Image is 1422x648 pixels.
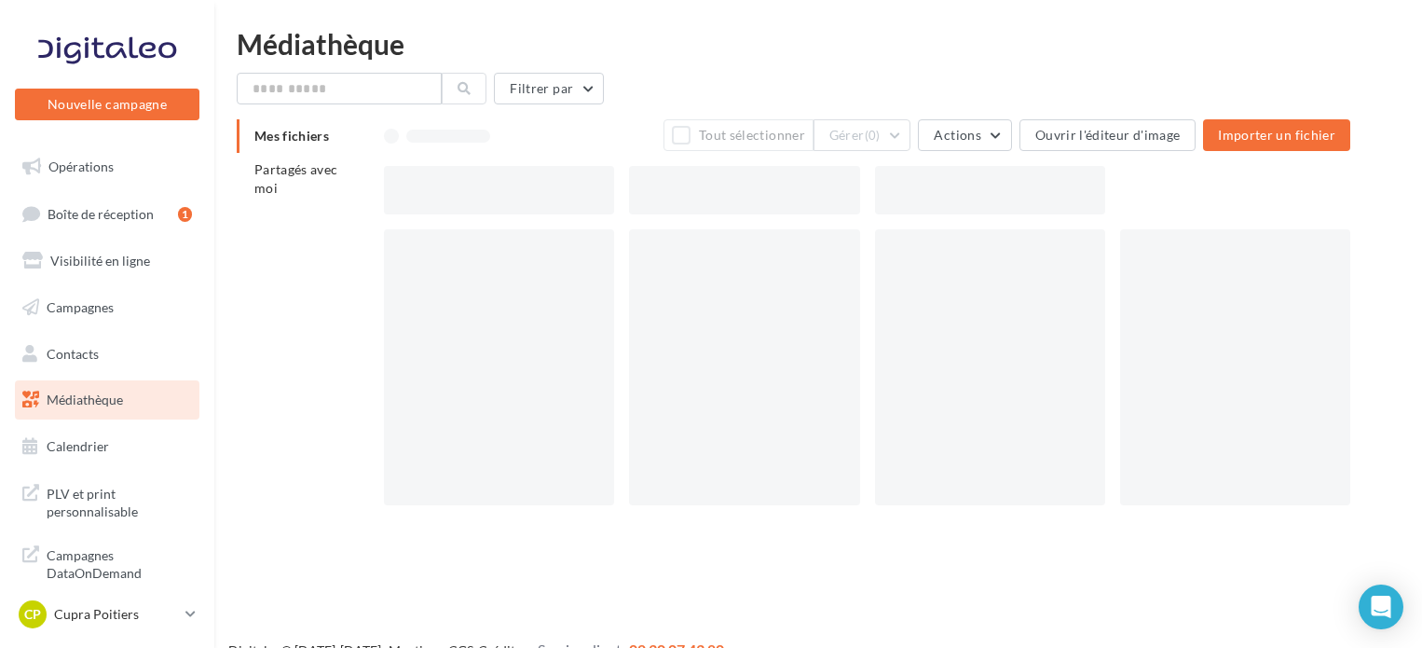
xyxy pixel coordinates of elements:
a: Campagnes [11,288,203,327]
span: Visibilité en ligne [50,253,150,269]
a: Boîte de réception1 [11,194,203,234]
a: Médiathèque [11,380,203,420]
button: Gérer(0) [814,119,911,151]
a: Visibilité en ligne [11,241,203,281]
span: Campagnes [47,299,114,315]
span: Boîte de réception [48,205,154,221]
div: Open Intercom Messenger [1359,585,1403,629]
button: Nouvelle campagne [15,89,199,120]
button: Importer un fichier [1203,119,1350,151]
span: Médiathèque [47,392,123,407]
a: Contacts [11,335,203,374]
a: Campagnes DataOnDemand [11,535,203,590]
span: Calendrier [47,438,109,454]
span: Contacts [47,345,99,361]
span: Opérations [48,159,114,174]
span: PLV et print personnalisable [47,481,192,521]
span: Importer un fichier [1218,127,1335,143]
span: Actions [934,127,980,143]
div: 1 [178,207,192,222]
a: CP Cupra Poitiers [15,597,199,632]
a: PLV et print personnalisable [11,474,203,529]
div: Médiathèque [237,30,1400,58]
button: Tout sélectionner [663,119,813,151]
a: Opérations [11,147,203,186]
button: Ouvrir l'éditeur d'image [1019,119,1196,151]
p: Cupra Poitiers [54,605,178,624]
button: Filtrer par [494,73,604,104]
span: Mes fichiers [254,128,329,144]
span: Partagés avec moi [254,161,338,196]
button: Actions [918,119,1011,151]
a: Calendrier [11,427,203,466]
span: Campagnes DataOnDemand [47,543,192,583]
span: CP [24,605,41,624]
span: (0) [865,128,881,143]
